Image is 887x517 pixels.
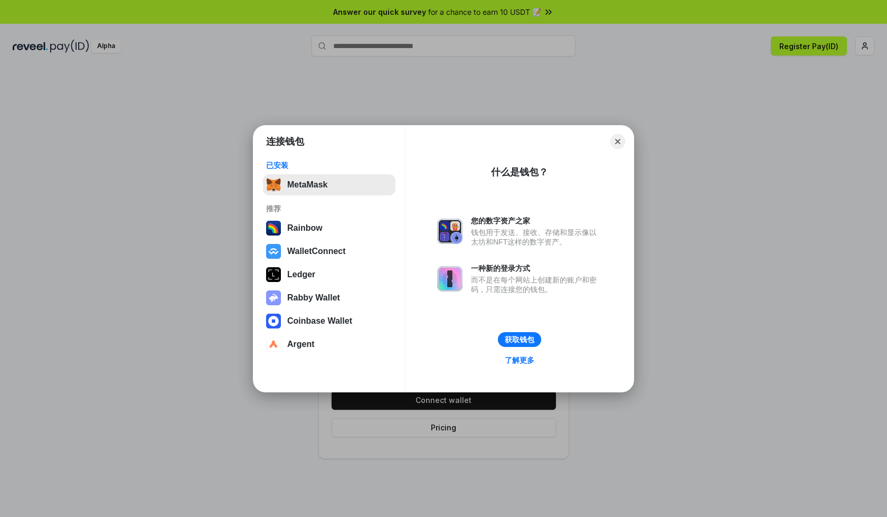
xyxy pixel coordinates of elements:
[266,161,392,170] div: 已安装
[266,337,281,352] img: svg+xml,%3Csvg%20width%3D%2228%22%20height%3D%2228%22%20viewBox%3D%220%200%2028%2028%22%20fill%3D...
[266,267,281,282] img: svg+xml,%3Csvg%20xmlns%3D%22http%3A%2F%2Fwww.w3.org%2F2000%2Fsvg%22%20width%3D%2228%22%20height%3...
[437,266,463,292] img: svg+xml,%3Csvg%20xmlns%3D%22http%3A%2F%2Fwww.w3.org%2F2000%2Fsvg%22%20fill%3D%22none%22%20viewBox...
[287,223,323,233] div: Rainbow
[266,290,281,305] img: svg+xml,%3Csvg%20xmlns%3D%22http%3A%2F%2Fwww.w3.org%2F2000%2Fsvg%22%20fill%3D%22none%22%20viewBox...
[263,334,395,355] button: Argent
[263,218,395,239] button: Rainbow
[471,264,602,273] div: 一种新的登录方式
[287,180,327,190] div: MetaMask
[471,275,602,294] div: 而不是在每个网站上创建新的账户和密码，只需连接您的钱包。
[287,270,315,279] div: Ledger
[287,293,340,303] div: Rabby Wallet
[266,314,281,328] img: svg+xml,%3Csvg%20width%3D%2228%22%20height%3D%2228%22%20viewBox%3D%220%200%2028%2028%22%20fill%3D...
[498,353,541,367] a: 了解更多
[266,135,304,148] h1: 连接钱包
[266,244,281,259] img: svg+xml,%3Csvg%20width%3D%2228%22%20height%3D%2228%22%20viewBox%3D%220%200%2028%2028%22%20fill%3D...
[505,335,534,344] div: 获取钱包
[266,177,281,192] img: svg+xml,%3Csvg%20fill%3D%22none%22%20height%3D%2233%22%20viewBox%3D%220%200%2035%2033%22%20width%...
[266,204,392,213] div: 推荐
[287,316,352,326] div: Coinbase Wallet
[471,216,602,225] div: 您的数字资产之家
[263,264,395,285] button: Ledger
[491,166,548,178] div: 什么是钱包？
[610,134,625,149] button: Close
[263,311,395,332] button: Coinbase Wallet
[263,287,395,308] button: Rabby Wallet
[263,174,395,195] button: MetaMask
[498,332,541,347] button: 获取钱包
[287,340,315,349] div: Argent
[437,219,463,244] img: svg+xml,%3Csvg%20xmlns%3D%22http%3A%2F%2Fwww.w3.org%2F2000%2Fsvg%22%20fill%3D%22none%22%20viewBox...
[287,247,346,256] div: WalletConnect
[266,221,281,236] img: svg+xml,%3Csvg%20width%3D%22120%22%20height%3D%22120%22%20viewBox%3D%220%200%20120%20120%22%20fil...
[505,355,534,365] div: 了解更多
[471,228,602,247] div: 钱包用于发送、接收、存储和显示像以太坊和NFT这样的数字资产。
[263,241,395,262] button: WalletConnect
